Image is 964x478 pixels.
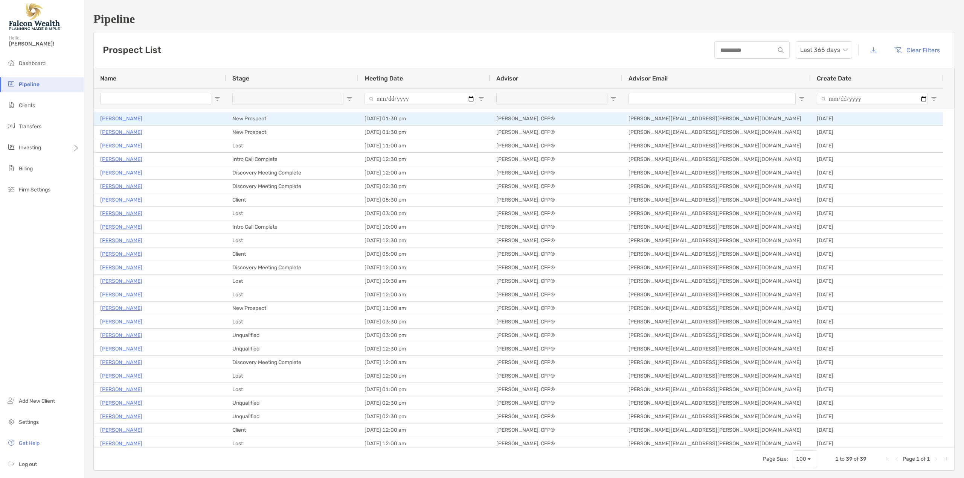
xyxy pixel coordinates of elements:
[358,437,490,450] div: [DATE] 12:00 am
[100,195,142,205] a: [PERSON_NAME]
[358,275,490,288] div: [DATE] 10:30 am
[93,12,955,26] h1: Pipeline
[226,234,358,247] div: Lost
[490,275,622,288] div: [PERSON_NAME], CFP®
[226,342,358,355] div: Unqualified
[100,249,142,259] a: [PERSON_NAME]
[100,222,142,232] a: [PERSON_NAME]
[100,182,142,191] a: [PERSON_NAME]
[100,209,142,218] a: [PERSON_NAME]
[358,153,490,166] div: [DATE] 12:30 pm
[100,412,142,421] a: [PERSON_NAME]
[100,398,142,408] p: [PERSON_NAME]
[811,166,943,179] div: [DATE]
[9,3,62,30] img: Falcon Wealth Planning Logo
[622,247,811,261] div: [PERSON_NAME][EMAIL_ADDRESS][PERSON_NAME][DOMAIN_NAME]
[100,75,116,82] span: Name
[478,96,484,102] button: Open Filter Menu
[226,166,358,179] div: Discovery Meeting Complete
[490,356,622,369] div: [PERSON_NAME], CFP®
[100,358,142,367] p: [PERSON_NAME]
[622,288,811,301] div: [PERSON_NAME][EMAIL_ADDRESS][PERSON_NAME][DOMAIN_NAME]
[811,126,943,139] div: [DATE]
[811,315,943,328] div: [DATE]
[358,139,490,152] div: [DATE] 11:00 am
[100,439,142,448] a: [PERSON_NAME]
[226,261,358,274] div: Discovery Meeting Complete
[100,276,142,286] p: [PERSON_NAME]
[490,112,622,125] div: [PERSON_NAME], CFP®
[226,220,358,234] div: Intro Call Complete
[931,96,937,102] button: Open Filter Menu
[100,236,142,245] a: [PERSON_NAME]
[490,329,622,342] div: [PERSON_NAME], CFP®
[226,247,358,261] div: Client
[100,127,142,137] a: [PERSON_NAME]
[622,396,811,410] div: [PERSON_NAME][EMAIL_ADDRESS][PERSON_NAME][DOMAIN_NAME]
[226,369,358,382] div: Lost
[811,112,943,125] div: [DATE]
[100,141,142,150] p: [PERSON_NAME]
[811,193,943,206] div: [DATE]
[226,329,358,342] div: Unqualified
[226,275,358,288] div: Lost
[799,96,805,102] button: Open Filter Menu
[232,75,249,82] span: Stage
[358,423,490,437] div: [DATE] 12:00 am
[358,396,490,410] div: [DATE] 02:30 pm
[100,371,142,381] a: [PERSON_NAME]
[811,396,943,410] div: [DATE]
[628,75,668,82] span: Advisor Email
[358,302,490,315] div: [DATE] 11:00 am
[490,207,622,220] div: [PERSON_NAME], CFP®
[358,383,490,396] div: [DATE] 01:00 pm
[811,207,943,220] div: [DATE]
[358,112,490,125] div: [DATE] 01:30 pm
[226,356,358,369] div: Discovery Meeting Complete
[7,417,16,426] img: settings icon
[854,456,859,462] span: of
[226,180,358,193] div: Discovery Meeting Complete
[100,331,142,340] a: [PERSON_NAME]
[490,410,622,423] div: [PERSON_NAME], CFP®
[763,456,788,462] div: Page Size:
[622,329,811,342] div: [PERSON_NAME][EMAIL_ADDRESS][PERSON_NAME][DOMAIN_NAME]
[226,383,358,396] div: Lost
[933,456,939,462] div: Next Page
[226,139,358,152] div: Lost
[226,396,358,410] div: Unqualified
[7,396,16,405] img: add_new_client icon
[894,456,900,462] div: Previous Page
[19,81,40,88] span: Pipeline
[622,166,811,179] div: [PERSON_NAME][EMAIL_ADDRESS][PERSON_NAME][DOMAIN_NAME]
[365,75,403,82] span: Meeting Date
[358,315,490,328] div: [DATE] 03:30 pm
[622,369,811,382] div: [PERSON_NAME][EMAIL_ADDRESS][PERSON_NAME][DOMAIN_NAME]
[490,437,622,450] div: [PERSON_NAME], CFP®
[622,315,811,328] div: [PERSON_NAME][EMAIL_ADDRESS][PERSON_NAME][DOMAIN_NAME]
[7,459,16,468] img: logout icon
[490,234,622,247] div: [PERSON_NAME], CFP®
[358,234,490,247] div: [DATE] 12:30 pm
[19,419,39,425] span: Settings
[846,456,853,462] span: 39
[365,93,475,105] input: Meeting Date Filter Input
[490,396,622,410] div: [PERSON_NAME], CFP®
[490,180,622,193] div: [PERSON_NAME], CFP®
[811,383,943,396] div: [DATE]
[100,317,142,326] a: [PERSON_NAME]
[793,450,817,468] div: Page Size
[100,114,142,123] a: [PERSON_NAME]
[622,342,811,355] div: [PERSON_NAME][EMAIL_ADDRESS][PERSON_NAME][DOMAIN_NAME]
[840,456,845,462] span: to
[19,461,37,467] span: Log out
[490,342,622,355] div: [PERSON_NAME], CFP®
[811,220,943,234] div: [DATE]
[811,410,943,423] div: [DATE]
[622,410,811,423] div: [PERSON_NAME][EMAIL_ADDRESS][PERSON_NAME][DOMAIN_NAME]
